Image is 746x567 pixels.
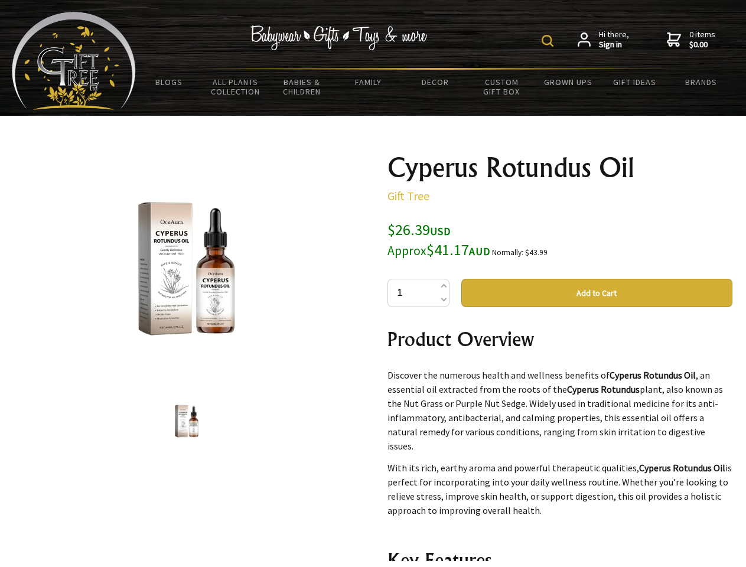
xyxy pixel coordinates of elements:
[387,220,490,259] span: $26.39 $41.17
[639,462,725,474] strong: Cyperus Rotundus Oil
[689,40,715,50] strong: $0.00
[668,70,735,94] a: Brands
[469,245,490,258] span: AUD
[468,70,535,104] a: Custom Gift Box
[164,399,209,444] img: Cyperus Rotundus Oil
[535,70,601,94] a: Grown Ups
[387,154,732,182] h1: Cyperus Rotundus Oil
[250,25,428,50] img: Babywear - Gifts - Toys & more
[387,243,426,259] small: Approx
[387,325,732,353] h2: Product Overview
[667,30,715,50] a: 0 items$0.00
[203,70,269,104] a: All Plants Collection
[601,70,668,94] a: Gift Ideas
[269,70,335,104] a: Babies & Children
[492,247,548,258] small: Normally: $43.99
[335,70,402,94] a: Family
[12,12,136,110] img: Babyware - Gifts - Toys and more...
[402,70,468,94] a: Decor
[95,177,279,361] img: Cyperus Rotundus Oil
[599,40,629,50] strong: Sign in
[599,30,629,50] span: Hi there,
[567,383,640,395] strong: Cyperus Rotundus
[689,29,715,50] span: 0 items
[387,368,732,453] p: Discover the numerous health and wellness benefits of , an essential oil extracted from the roots...
[430,224,451,238] span: USD
[542,35,553,47] img: product search
[461,279,732,307] button: Add to Cart
[136,70,203,94] a: BLOGS
[387,188,429,203] a: Gift Tree
[387,461,732,517] p: With its rich, earthy aroma and powerful therapeutic qualities, is perfect for incorporating into...
[610,369,696,381] strong: Cyperus Rotundus Oil
[578,30,629,50] a: Hi there,Sign in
